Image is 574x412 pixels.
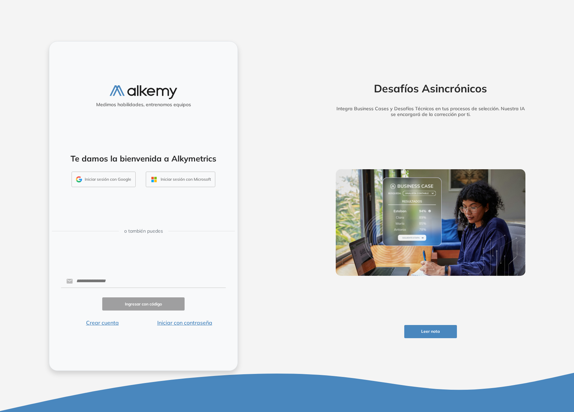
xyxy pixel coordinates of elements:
[110,85,177,99] img: logo-alkemy
[325,82,536,95] h2: Desafíos Asincrónicos
[336,169,525,276] img: img-more-info
[150,176,158,183] img: OUTLOOK_ICON
[61,319,143,327] button: Crear cuenta
[58,154,229,164] h4: Te damos la bienvenida a Alkymetrics
[146,172,215,187] button: Iniciar sesión con Microsoft
[52,102,235,108] h5: Medimos habilidades, entrenamos equipos
[325,106,536,117] h5: Integra Business Cases y Desafíos Técnicos en tus procesos de selección. Nuestra IA se encargará ...
[124,228,163,235] span: o también puedes
[404,325,457,338] button: Leer nota
[72,172,136,187] button: Iniciar sesión con Google
[102,297,185,311] button: Ingresar con código
[76,176,82,182] img: GMAIL_ICON
[143,319,226,327] button: Iniciar con contraseña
